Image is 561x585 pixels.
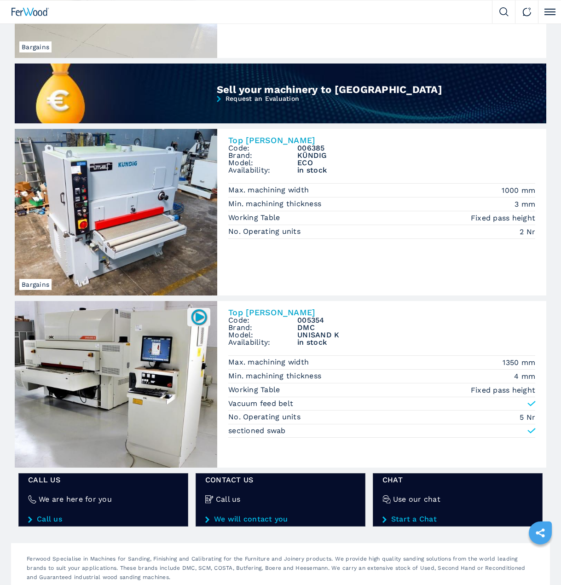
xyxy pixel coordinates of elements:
p: No. Operating units [228,226,303,237]
p: sectioned swab [228,426,286,436]
h3: DMC [297,324,535,331]
img: Call us [205,495,214,504]
p: Working Table [228,213,283,223]
h4: We are here for you [39,496,112,503]
em: Fixed pass height [471,213,535,223]
span: Brand: [228,152,297,159]
em: 2 Nr [520,226,535,237]
p: Vacuum feed belt [228,399,293,409]
span: Model: [228,331,297,339]
h4: Use our chat [393,496,440,503]
h3: 006385 [297,145,535,152]
p: Min. machining thickness [228,371,324,381]
button: Click to toggle menu [538,0,561,23]
img: Ferwood [12,8,49,16]
img: We are here for you [28,495,36,504]
p: Max. machining width [228,357,311,367]
a: Request an Evaluation [15,95,546,129]
a: Call us [28,515,179,523]
a: We will contact you [205,515,356,523]
a: Top Sanders DMC UNISAND K005354Top [PERSON_NAME]Code:005354Brand:DMCModel:UNISAND KAvailability:i... [15,301,546,468]
span: Bargains [19,41,52,52]
img: Contact us [522,7,532,17]
span: Availability: [228,167,297,174]
span: Call us [28,476,179,484]
img: Top Sanders DMC UNISAND K [15,301,217,468]
h3: 005354 [297,317,535,324]
span: Code: [228,145,297,152]
span: Model: [228,159,297,167]
a: Top Sanders KÜNDIG ECOBargainsTop [PERSON_NAME]Code:006385Brand:KÜNDIGModel:ECOAvailability:in st... [15,129,546,295]
h2: Top [PERSON_NAME] [228,136,535,145]
h2: Top [PERSON_NAME] [228,308,535,317]
div: Sell your machinery to [GEOGRAPHIC_DATA] [217,85,546,95]
img: Use our chat [382,495,391,504]
span: Code: [228,317,297,324]
em: 3 mm [515,199,535,209]
iframe: Chat [522,544,554,578]
em: 1350 mm [503,357,535,368]
a: sharethis [529,521,552,544]
span: Brand: [228,324,297,331]
h3: ECO [297,159,535,167]
p: Max. machining width [228,185,311,195]
h3: UNISAND K [297,331,535,339]
span: CONTACT US [205,476,356,484]
p: Working Table [228,385,283,395]
p: Min. machining thickness [228,199,324,209]
a: Start a Chat [382,515,533,523]
span: in stock [297,167,535,174]
span: Availability: [228,339,297,346]
em: 1000 mm [502,185,535,196]
p: No. Operating units [228,412,303,422]
img: 005354 [190,308,208,326]
span: Bargains [19,279,52,290]
span: Chat [382,476,533,484]
h4: Call us [216,496,241,503]
h3: KÜNDIG [297,152,535,159]
em: Fixed pass height [471,385,535,395]
em: 4 mm [514,371,535,382]
em: 5 Nr [520,412,535,423]
img: Top Sanders KÜNDIG ECO [15,129,217,295]
span: in stock [297,339,535,346]
img: Search [499,7,509,17]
